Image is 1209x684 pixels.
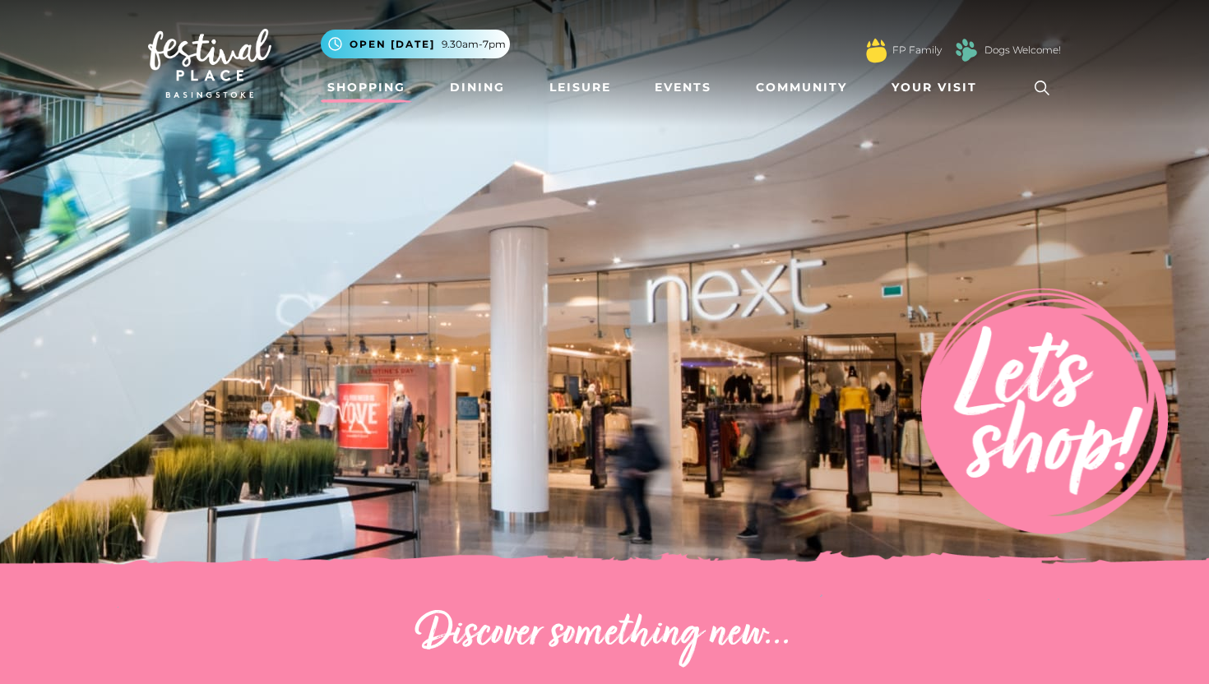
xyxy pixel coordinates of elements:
[984,43,1061,58] a: Dogs Welcome!
[885,72,992,103] a: Your Visit
[749,72,854,103] a: Community
[321,72,412,103] a: Shopping
[442,37,506,52] span: 9.30am-7pm
[543,72,618,103] a: Leisure
[648,72,718,103] a: Events
[148,608,1061,661] h2: Discover something new...
[321,30,510,58] button: Open [DATE] 9.30am-7pm
[443,72,512,103] a: Dining
[892,79,977,96] span: Your Visit
[892,43,942,58] a: FP Family
[148,29,271,98] img: Festival Place Logo
[350,37,435,52] span: Open [DATE]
